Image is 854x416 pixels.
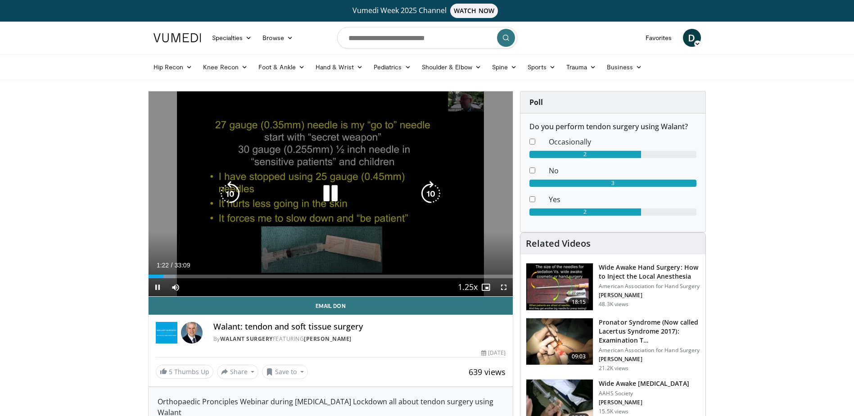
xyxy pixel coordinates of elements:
button: Pause [149,278,167,296]
div: [DATE] [481,349,506,357]
button: Enable picture-in-picture mode [477,278,495,296]
button: Playback Rate [459,278,477,296]
h3: Wide Awake [MEDICAL_DATA] [599,379,689,388]
button: Fullscreen [495,278,513,296]
p: 15.5K views [599,408,628,415]
span: 1:22 [157,262,169,269]
dd: Yes [542,194,703,205]
a: 5 Thumbs Up [156,365,213,379]
div: By FEATURING [213,335,506,343]
span: WATCH NOW [450,4,498,18]
a: Browse [257,29,298,47]
dd: Occasionally [542,136,703,147]
p: [PERSON_NAME] [599,356,700,363]
span: 639 views [469,366,506,377]
a: Walant Surgery [220,335,273,343]
a: D [683,29,701,47]
video-js: Video Player [149,91,513,297]
p: [PERSON_NAME] [599,399,689,406]
h4: Related Videos [526,238,591,249]
strong: Poll [529,97,543,107]
p: 21.2K views [599,365,628,372]
h4: Walant: tendon and soft tissue surgery [213,322,506,332]
button: Share [217,365,259,379]
div: 2 [529,208,641,216]
a: 09:03 Pronator Syndrome (Now called Lacertus Syndrome 2017): Examination T… American Association ... [526,318,700,372]
img: Q2xRg7exoPLTwO8X4xMDoxOjBrO-I4W8_1.150x105_q85_crop-smart_upscale.jpg [526,263,593,310]
a: [PERSON_NAME] [304,335,352,343]
span: 33:09 [174,262,190,269]
span: 09:03 [568,352,590,361]
span: / [171,262,173,269]
button: Mute [167,278,185,296]
a: 18:15 Wide Awake Hand Surgery: How to Inject the Local Anesthesia American Association for Hand S... [526,263,700,311]
a: Business [601,58,647,76]
a: Pediatrics [368,58,416,76]
a: Spine [487,58,522,76]
a: Specialties [207,29,258,47]
a: Knee Recon [198,58,253,76]
a: Hip Recon [148,58,198,76]
input: Search topics, interventions [337,27,517,49]
p: American Association for Hand Surgery [599,347,700,354]
h3: Wide Awake Hand Surgery: How to Inject the Local Anesthesia [599,263,700,281]
a: Foot & Ankle [253,58,310,76]
p: AAHS Society [599,390,689,397]
span: 5 [169,367,172,376]
a: Trauma [561,58,602,76]
button: Save to [262,365,308,379]
p: 48.3K views [599,301,628,308]
a: Shoulder & Elbow [416,58,487,76]
p: [PERSON_NAME] [599,292,700,299]
a: Sports [522,58,561,76]
img: Walant Surgery [156,322,177,344]
a: Favorites [640,29,678,47]
span: 18:15 [568,298,590,307]
p: American Association for Hand Surgery [599,283,700,290]
a: Email Don [149,297,513,315]
img: ecc38c0f-1cd8-4861-b44a-401a34bcfb2f.150x105_q85_crop-smart_upscale.jpg [526,318,593,365]
img: Avatar [181,322,203,344]
a: Vumedi Week 2025 ChannelWATCH NOW [155,4,700,18]
h3: Pronator Syndrome (Now called Lacertus Syndrome 2017): Examination T… [599,318,700,345]
div: 2 [529,151,641,158]
img: VuMedi Logo [154,33,201,42]
dd: No [542,165,703,176]
h6: Do you perform tendon surgery using Walant? [529,122,696,131]
a: Hand & Wrist [310,58,368,76]
div: Progress Bar [149,275,513,278]
div: 3 [529,180,696,187]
